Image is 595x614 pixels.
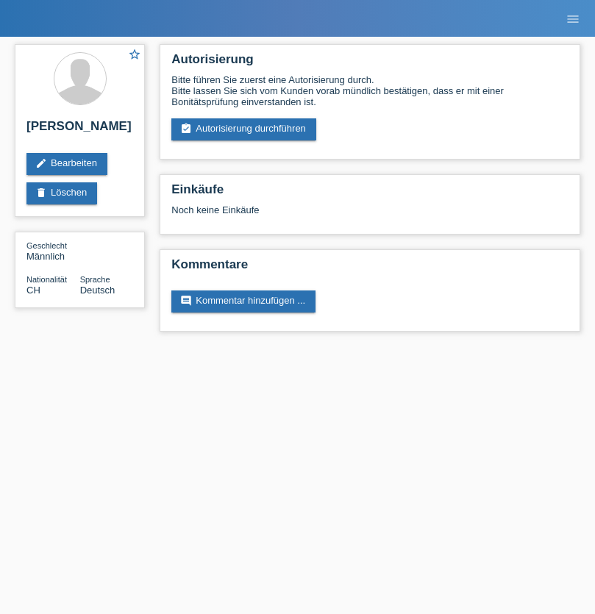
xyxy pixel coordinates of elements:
[80,285,115,296] span: Deutsch
[171,204,569,226] div: Noch keine Einkäufe
[26,153,107,175] a: editBearbeiten
[171,118,316,140] a: assignment_turned_inAutorisierung durchführen
[566,12,580,26] i: menu
[128,48,141,63] a: star_border
[26,119,133,141] h2: [PERSON_NAME]
[128,48,141,61] i: star_border
[171,52,569,74] h2: Autorisierung
[171,290,316,313] a: commentKommentar hinzufügen ...
[26,285,40,296] span: Schweiz
[26,182,97,204] a: deleteLöschen
[171,182,569,204] h2: Einkäufe
[26,275,67,284] span: Nationalität
[180,295,192,307] i: comment
[180,123,192,135] i: assignment_turned_in
[171,257,569,279] h2: Kommentare
[35,157,47,169] i: edit
[35,187,47,199] i: delete
[558,14,588,23] a: menu
[26,241,67,250] span: Geschlecht
[26,240,80,262] div: Männlich
[171,74,569,107] div: Bitte führen Sie zuerst eine Autorisierung durch. Bitte lassen Sie sich vom Kunden vorab mündlich...
[80,275,110,284] span: Sprache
